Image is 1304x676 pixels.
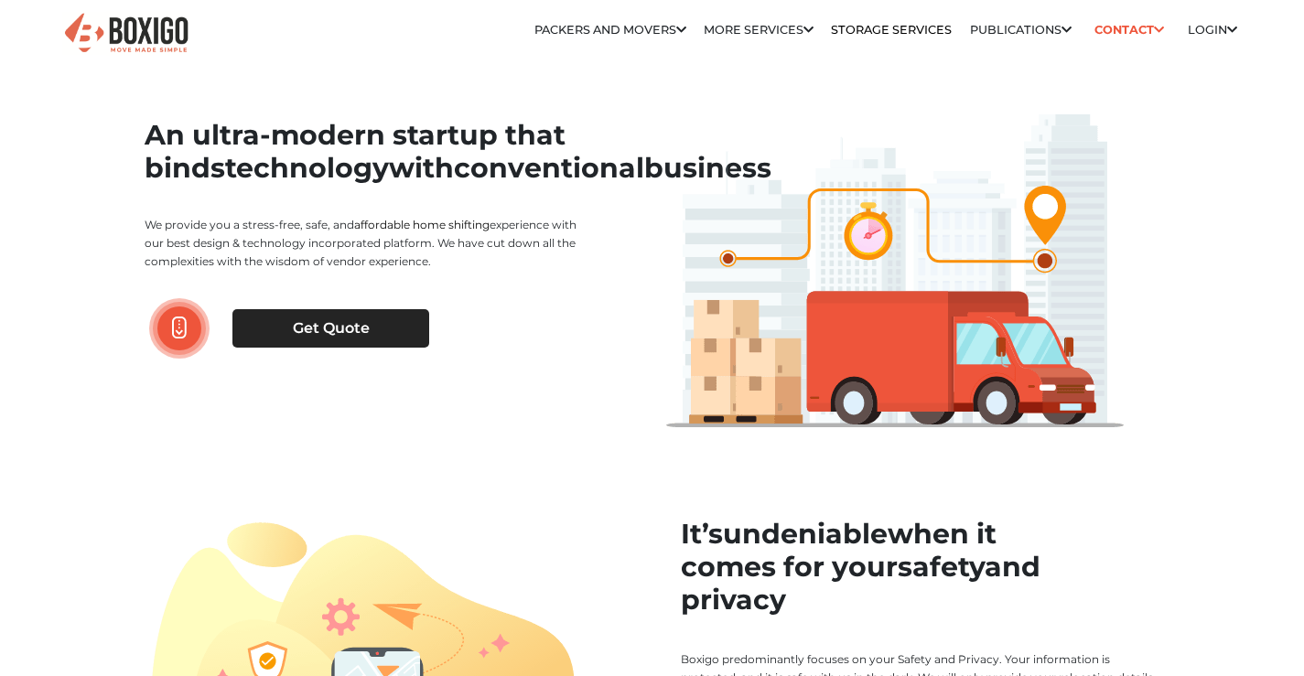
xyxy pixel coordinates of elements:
h2: It’s when it comes for your and [681,518,1160,617]
p: We provide you a stress-free, safe, and experience with our best design & technology incorporated... [145,216,589,271]
a: affordable home shifting [354,218,490,231]
a: Storage Services [831,23,952,37]
a: Get Quote [232,309,429,348]
span: undeniable [723,517,888,551]
a: Login [1188,23,1237,37]
a: More services [704,23,814,37]
span: conventional [454,151,644,185]
img: Boxigo [62,11,190,56]
span: privacy [681,583,786,617]
img: boxigo_aboutus_truck_nav [666,114,1124,427]
a: Packers and Movers [534,23,686,37]
span: safety [898,550,985,584]
a: Publications [970,23,1072,37]
h1: An ultra-modern startup that binds with business [145,119,589,185]
span: technology [225,151,389,185]
img: boxigo_packers_and_movers_scroll [172,317,187,339]
a: Contact [1089,16,1170,44]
